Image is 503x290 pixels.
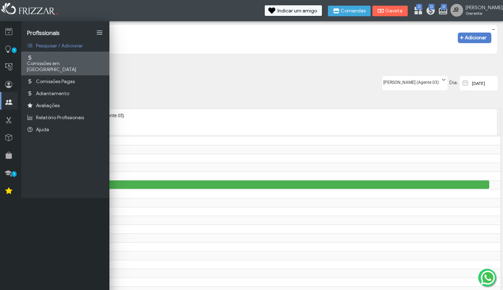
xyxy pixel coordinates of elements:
[36,91,69,97] span: Adiantamento
[458,33,491,43] button: Adicionar
[12,171,17,177] span: 1
[21,111,109,123] a: Relatório Profissionais
[12,47,17,53] span: 1
[438,6,445,17] a: 0
[21,75,109,87] a: Comissões Pagas
[471,76,498,91] input: data
[36,103,60,109] span: Avaliações
[341,8,366,13] span: Comandas
[21,40,109,52] a: Pesquisar / Adicionar
[416,4,422,10] span: 0
[466,5,497,11] span: [PERSON_NAME]
[450,4,499,18] a: [PERSON_NAME] Gerente
[328,6,371,16] button: Comandas
[449,80,458,86] span: Dia:
[466,11,497,16] span: Gerente
[27,30,60,37] span: Profissionais
[413,6,420,17] a: 0
[490,26,497,33] button: −
[383,76,441,85] label: [PERSON_NAME] (Agente 03)
[265,5,322,16] button: Indicar um amigo
[372,6,408,16] button: Gaveta
[21,52,109,75] a: Comissões em [GEOGRAPHIC_DATA]
[36,79,75,85] span: Comissões Pagas
[27,60,104,72] span: Comissões em [GEOGRAPHIC_DATA]
[36,127,49,133] span: Ajuda
[426,6,433,17] a: 0
[21,123,109,135] a: Ajuda
[461,79,470,87] img: calendar-01.svg
[21,99,109,111] a: Avaliações
[479,269,496,286] img: whatsapp.png
[277,8,317,13] span: Indicar um amigo
[441,4,447,10] span: 0
[429,4,435,10] span: 0
[36,43,83,49] span: Pesquisar / Adicionar
[21,87,109,99] a: Adiantamento
[36,115,84,121] span: Relatório Profissionais
[385,8,403,13] span: Gaveta
[65,113,124,118] span: [PERSON_NAME] (Agente 03)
